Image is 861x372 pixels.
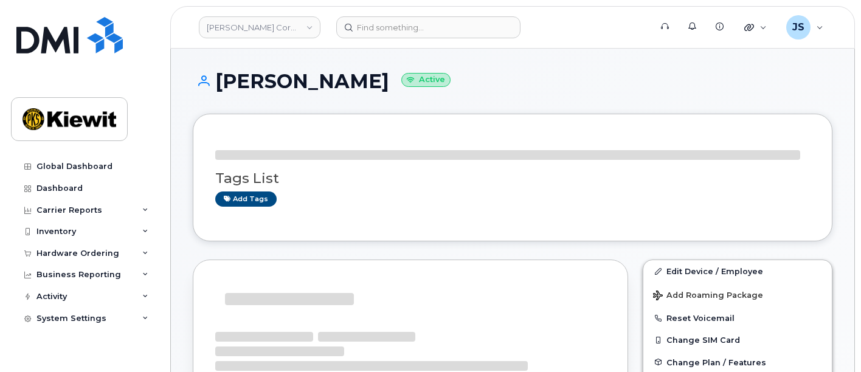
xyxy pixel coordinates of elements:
button: Change SIM Card [643,329,832,351]
button: Add Roaming Package [643,282,832,307]
a: Edit Device / Employee [643,260,832,282]
h3: Tags List [215,171,810,186]
small: Active [401,73,451,87]
h1: [PERSON_NAME] [193,71,832,92]
a: Add tags [215,191,277,207]
button: Reset Voicemail [643,307,832,329]
span: Change Plan / Features [666,357,766,367]
span: Add Roaming Package [653,291,763,302]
